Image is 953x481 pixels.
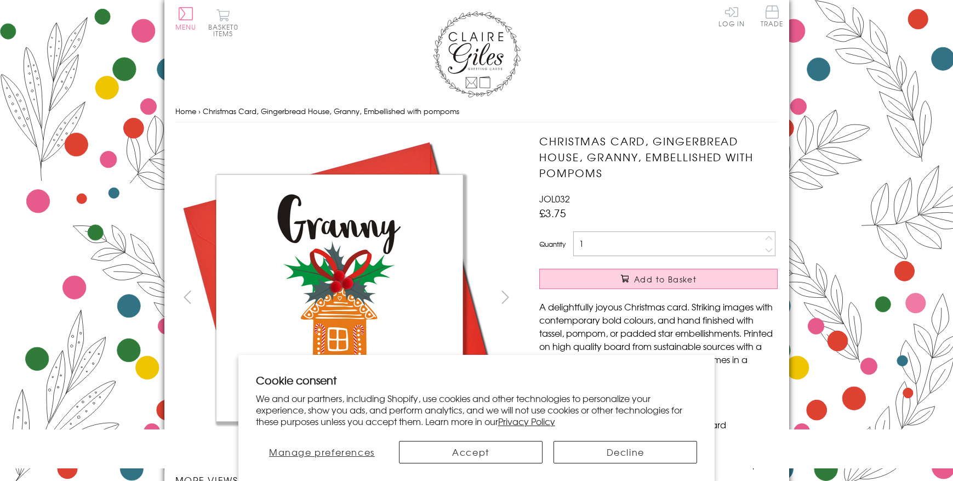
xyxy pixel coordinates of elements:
a: Home [175,106,196,116]
p: We and our partners, including Shopify, use cookies and other technologies to personalize your ex... [256,393,698,427]
img: Christmas Card, Gingerbread House, Granny, Embellished with pompoms [175,133,504,462]
span: Trade [761,5,784,27]
img: Claire Giles Greetings Cards [433,11,521,98]
h1: Christmas Card, Gingerbread House, Granny, Embellished with pompoms [539,133,778,180]
button: next [493,285,517,309]
span: Christmas Card, Gingerbread House, Granny, Embellished with pompoms [203,106,459,116]
span: › [198,106,201,116]
span: Menu [175,22,197,32]
a: Log In [718,5,745,27]
button: Menu [175,7,197,30]
a: Privacy Policy [498,415,555,428]
span: 0 items [213,22,238,38]
span: JOL032 [539,192,570,205]
button: Decline [553,441,697,463]
nav: breadcrumbs [175,100,778,123]
span: £3.75 [539,205,566,220]
span: Manage preferences [269,445,375,459]
label: Quantity [539,239,566,249]
button: Manage preferences [256,441,388,463]
p: A delightfully joyous Christmas card. Striking images with contemporary bold colours, and hand fi... [539,300,778,379]
a: Trade [761,5,784,29]
span: Add to Basket [634,274,697,285]
button: Basket0 items [208,9,238,37]
button: prev [175,285,200,309]
button: Accept [399,441,543,463]
button: Add to Basket [539,269,778,289]
img: Christmas Card, Gingerbread House, Granny, Embellished with pompoms [517,133,846,462]
h2: Cookie consent [256,372,698,388]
